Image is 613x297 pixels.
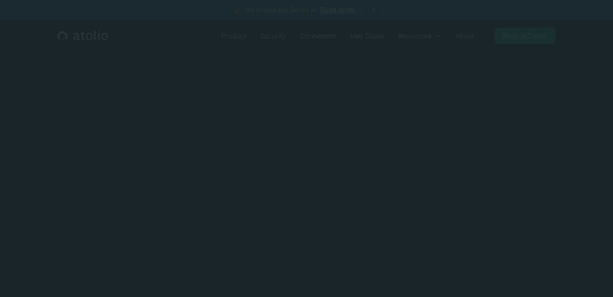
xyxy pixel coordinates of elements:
[344,27,391,44] a: Use Cases
[253,27,293,44] a: Security
[495,27,556,44] a: Book a Demo
[391,27,448,44] div: Resources
[293,27,344,44] a: Connectors
[234,5,364,15] span: 🎉 We closed our Series A!
[398,31,431,41] div: Resources
[320,6,364,14] a: Read more →
[215,27,253,44] a: Product
[57,30,108,41] a: home
[448,27,481,44] a: About
[369,6,379,15] button: ×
